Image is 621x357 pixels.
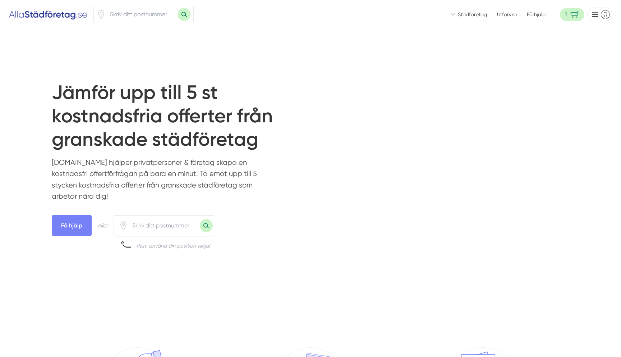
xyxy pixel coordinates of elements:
img: Alla Städföretag [9,9,88,20]
h1: Jämför upp till 5 st kostnadsfria offerter från granskade städföretag [52,81,293,157]
span: navigation-cart [560,8,584,21]
span: Klicka för att använda din position. [97,10,106,19]
span: Få hjälp [527,11,546,18]
svg: Pin / Karta [97,10,106,19]
svg: Pin / Karta [119,221,128,230]
div: eller [97,221,108,230]
span: Få hjälp [52,215,92,236]
span: Städföretag [458,11,487,18]
p: [DOMAIN_NAME] hjälper privatpersoner & företag skapa en kostnadsfri offertförfrågan på bara en mi... [52,157,269,206]
button: Sök med postnummer [178,8,190,21]
input: Skriv ditt postnummer [128,217,200,234]
button: Sök med postnummer [200,219,213,232]
div: Psst, använd din position vetja! [137,242,210,249]
a: Utforska [497,11,517,18]
span: Klicka för att använda din position. [119,221,128,230]
input: Skriv ditt postnummer [106,6,178,23]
